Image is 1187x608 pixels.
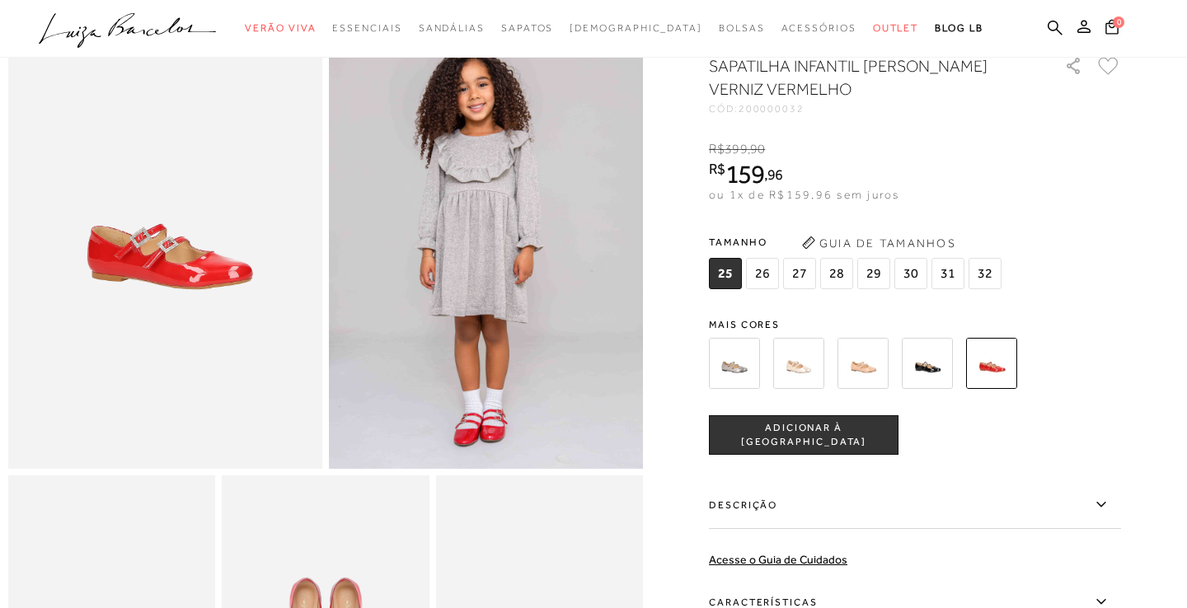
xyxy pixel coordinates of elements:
img: SAPATILHA INFANTIL EM METALIZADO CHUMBO COM FIVELA DE CRISTAL [709,338,760,389]
span: Tamanho [709,230,1006,255]
span: 399 [725,142,747,157]
span: Mais cores [709,320,1121,330]
img: SAPATILHA INFANTIL MARY JANE VERNIZ VERMELHO [966,338,1017,389]
img: SAPATILHA INFANTIL MARY JANE VERNIZ PRETA [902,338,953,389]
span: Essenciais [332,22,401,34]
i: , [764,167,783,182]
i: R$ [709,142,725,157]
span: 32 [969,258,1002,289]
span: Verão Viva [245,22,316,34]
h1: SAPATILHA INFANTIL [PERSON_NAME] VERNIZ VERMELHO [709,54,1018,101]
span: 90 [750,142,765,157]
span: Outlet [873,22,919,34]
a: noSubCategoriesText [570,13,702,44]
i: , [748,142,766,157]
a: categoryNavScreenReaderText [501,13,553,44]
span: ADICIONAR À [GEOGRAPHIC_DATA] [710,421,898,450]
img: SAPATILHA INFANTIL EM METALIZADO OURO COM FIVELA DE CRISTAL [773,338,824,389]
button: Guia de Tamanhos [796,230,961,256]
span: ou 1x de R$159,96 sem juros [709,189,899,202]
span: 25 [709,258,742,289]
img: SAPATILHA INFANTIL MARY JANE VERNIZ BLUSH [837,338,889,389]
i: R$ [709,161,725,176]
span: 200000032 [739,103,805,115]
label: Descrição [709,481,1121,529]
button: ADICIONAR À [GEOGRAPHIC_DATA] [709,415,898,455]
a: categoryNavScreenReaderText [332,13,401,44]
button: 0 [1100,18,1124,40]
span: BLOG LB [935,22,983,34]
span: [DEMOGRAPHIC_DATA] [570,22,702,34]
a: categoryNavScreenReaderText [873,13,919,44]
div: CÓD: [709,104,1039,114]
a: categoryNavScreenReaderText [245,13,316,44]
span: 30 [894,258,927,289]
span: Bolsas [719,22,765,34]
span: 96 [767,166,783,183]
span: 159 [725,160,764,189]
span: 27 [783,258,816,289]
a: categoryNavScreenReaderText [419,13,485,44]
span: 29 [857,258,890,289]
span: Sandálias [419,22,485,34]
span: Acessórios [781,22,856,34]
span: Sapatos [501,22,553,34]
a: Acesse o Guia de Cuidados [709,553,847,566]
a: categoryNavScreenReaderText [781,13,856,44]
a: categoryNavScreenReaderText [719,13,765,44]
span: 0 [1113,16,1124,28]
span: 26 [746,258,779,289]
a: BLOG LB [935,13,983,44]
span: 28 [820,258,853,289]
span: 31 [931,258,964,289]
